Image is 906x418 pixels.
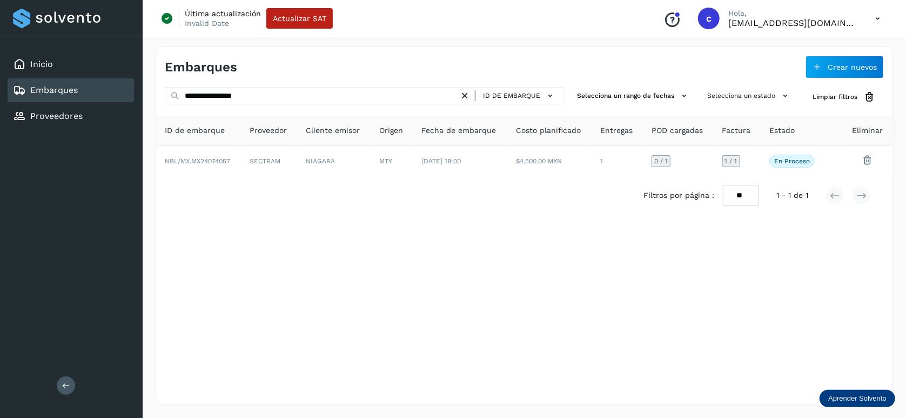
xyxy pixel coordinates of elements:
[725,158,737,164] span: 1 / 1
[421,125,496,136] span: Fecha de embarque
[371,146,413,176] td: MTY
[769,125,795,136] span: Estado
[30,59,53,69] a: Inicio
[8,104,134,128] div: Proveedores
[165,125,225,136] span: ID de embarque
[853,125,883,136] span: Eliminar
[8,52,134,76] div: Inicio
[820,390,895,407] div: Aprender Solvento
[480,88,559,104] button: ID de embarque
[600,125,633,136] span: Entregas
[165,157,230,165] span: NBL/MX.MX24074057
[828,63,877,71] span: Crear nuevos
[266,8,333,29] button: Actualizar SAT
[813,92,857,102] span: Limpiar filtros
[250,125,287,136] span: Proveedor
[8,78,134,102] div: Embarques
[306,125,360,136] span: Cliente emisor
[652,125,703,136] span: POD cargadas
[185,9,261,18] p: Última actualización
[273,15,326,22] span: Actualizar SAT
[643,190,714,201] span: Filtros por página :
[703,87,795,105] button: Selecciona un estado
[165,59,237,75] h4: Embarques
[185,18,229,28] p: Invalid Date
[573,87,694,105] button: Selecciona un rango de fechas
[297,146,371,176] td: NIAGARA
[728,18,858,28] p: cavila@niagarawater.com
[516,125,581,136] span: Costo planificado
[774,157,810,165] p: En proceso
[722,125,751,136] span: Factura
[776,190,808,201] span: 1 - 1 de 1
[507,146,592,176] td: $4,500.00 MXN
[379,125,403,136] span: Origen
[728,9,858,18] p: Hola,
[30,85,78,95] a: Embarques
[804,87,884,107] button: Limpiar filtros
[421,157,461,165] span: [DATE] 18:00
[30,111,83,121] a: Proveedores
[592,146,643,176] td: 1
[483,91,540,101] span: ID de embarque
[828,394,887,403] p: Aprender Solvento
[241,146,297,176] td: SECTRAM
[654,158,668,164] span: 0 / 1
[806,56,884,78] button: Crear nuevos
